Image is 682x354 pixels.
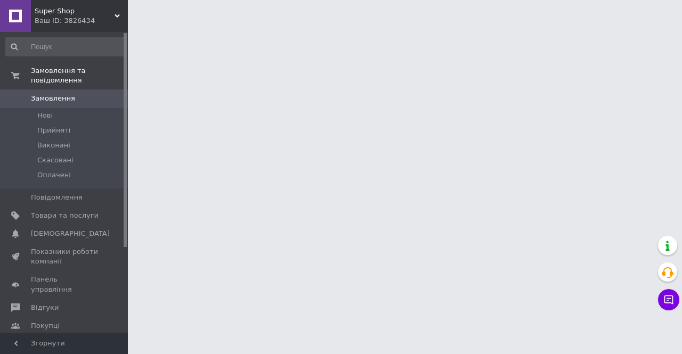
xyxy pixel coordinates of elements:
span: [DEMOGRAPHIC_DATA] [31,229,110,238]
span: Покупці [31,321,60,331]
span: Оплачені [37,170,71,180]
span: Замовлення та повідомлення [31,66,128,85]
input: Пошук [5,37,126,56]
div: Ваш ID: 3826434 [35,16,128,26]
span: Super Shop [35,6,115,16]
span: Відгуки [31,303,59,312]
button: Чат з покупцем [658,289,679,310]
span: Скасовані [37,155,74,165]
span: Замовлення [31,94,75,103]
span: Прийняті [37,126,70,135]
span: Показники роботи компанії [31,247,99,266]
span: Нові [37,111,53,120]
span: Повідомлення [31,193,83,202]
span: Виконані [37,141,70,150]
span: Товари та послуги [31,211,99,220]
span: Панель управління [31,275,99,294]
